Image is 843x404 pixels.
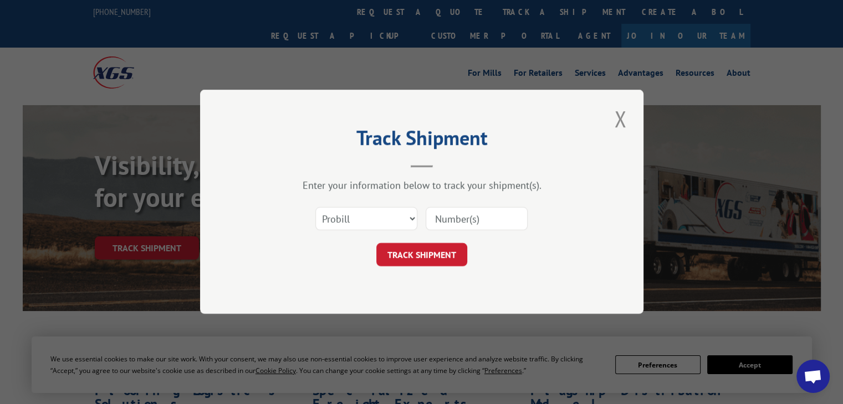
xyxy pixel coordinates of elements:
[426,208,528,231] input: Number(s)
[256,179,588,192] div: Enter your information below to track your shipment(s).
[376,244,467,267] button: TRACK SHIPMENT
[256,130,588,151] h2: Track Shipment
[796,360,830,393] a: Open chat
[611,103,630,134] button: Close modal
